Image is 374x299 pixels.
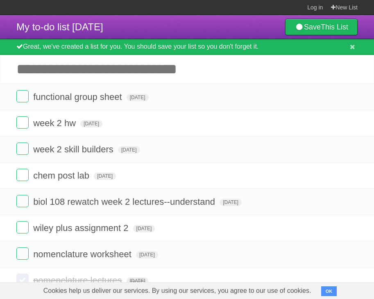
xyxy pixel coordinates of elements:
[33,118,78,128] span: week 2 hw
[33,249,134,259] span: nomenclature worksheet
[127,277,149,285] span: [DATE]
[35,283,320,299] span: Cookies help us deliver our services. By using our services, you agree to our use of cookies.
[136,251,158,258] span: [DATE]
[321,286,337,296] button: OK
[118,146,140,154] span: [DATE]
[16,221,29,233] label: Done
[33,92,124,102] span: functional group sheet
[16,143,29,155] label: Done
[33,275,124,285] span: nomenclature lectures
[285,19,358,35] a: SaveThis List
[16,21,103,32] span: My to-do list [DATE]
[33,144,116,154] span: week 2 skill builders
[16,169,29,181] label: Done
[127,94,149,101] span: [DATE]
[94,172,116,180] span: [DATE]
[16,90,29,102] label: Done
[80,120,102,127] span: [DATE]
[16,274,29,286] label: Done
[16,247,29,260] label: Done
[33,197,217,207] span: biol 108 rewatch week 2 lectures--understand
[321,23,348,31] b: This List
[220,199,242,206] span: [DATE]
[33,170,91,181] span: chem post lab
[16,116,29,129] label: Done
[33,223,130,233] span: wiley plus assignment 2
[16,195,29,207] label: Done
[133,225,155,232] span: [DATE]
